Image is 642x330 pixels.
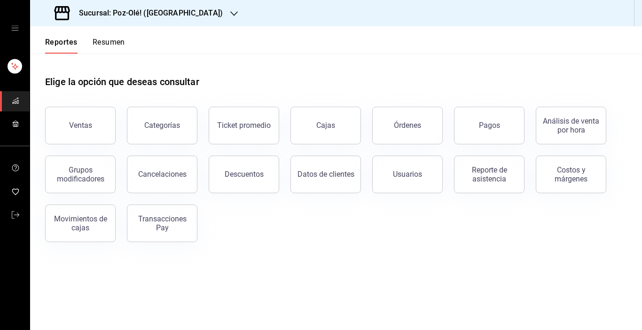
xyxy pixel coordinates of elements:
div: Usuarios [393,170,422,179]
button: open drawer [11,24,19,32]
div: Órdenes [394,121,421,130]
button: Costos y márgenes [536,156,606,193]
h3: Sucursal: Poz-Olé! ([GEOGRAPHIC_DATA]) [71,8,223,19]
button: Reporte de asistencia [454,156,525,193]
button: Cancelaciones [127,156,197,193]
div: Análisis de venta por hora [542,117,600,134]
button: Datos de clientes [290,156,361,193]
button: Ticket promedio [209,107,279,144]
div: Reporte de asistencia [460,165,518,183]
button: Pagos [454,107,525,144]
div: Ticket promedio [217,121,271,130]
div: Grupos modificadores [51,165,110,183]
div: Cajas [316,121,335,130]
div: Categorías [144,121,180,130]
button: Grupos modificadores [45,156,116,193]
div: Ventas [69,121,92,130]
div: Cancelaciones [138,170,187,179]
button: Órdenes [372,107,443,144]
button: Resumen [93,38,125,54]
button: Transacciones Pay [127,204,197,242]
button: Categorías [127,107,197,144]
div: Transacciones Pay [133,214,191,232]
button: Descuentos [209,156,279,193]
button: Reportes [45,38,78,54]
div: navigation tabs [45,38,125,54]
h1: Elige la opción que deseas consultar [45,75,199,89]
div: Descuentos [225,170,264,179]
button: Cajas [290,107,361,144]
div: Datos de clientes [298,170,354,179]
button: Movimientos de cajas [45,204,116,242]
div: Pagos [479,121,500,130]
button: Análisis de venta por hora [536,107,606,144]
button: Usuarios [372,156,443,193]
button: Ventas [45,107,116,144]
div: Costos y márgenes [542,165,600,183]
div: Movimientos de cajas [51,214,110,232]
